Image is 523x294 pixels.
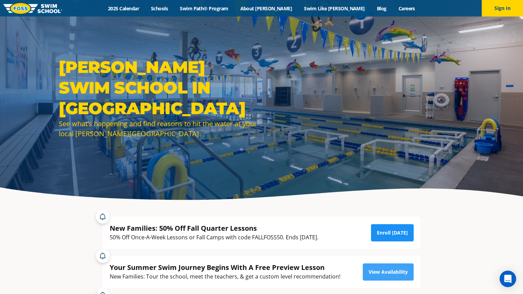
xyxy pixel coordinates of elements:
a: Careers [392,5,421,12]
img: FOSS Swim School Logo [3,3,62,14]
div: Open Intercom Messenger [500,271,516,287]
a: Swim Like [PERSON_NAME] [298,5,371,12]
a: Schools [145,5,174,12]
div: Your Summer Swim Journey Begins With A Free Preview Lesson [110,263,340,272]
a: About [PERSON_NAME] [234,5,298,12]
a: Enroll [DATE] [371,224,414,241]
div: New Families: 50% Off Fall Quarter Lessons [110,224,318,233]
a: View Availability [363,263,414,281]
div: See what’s happening and find reasons to hit the water at your local [PERSON_NAME][GEOGRAPHIC_DATA]. [59,119,258,139]
div: New Families: Tour the school, meet the teachers, & get a custom level recommendation! [110,272,340,281]
a: 2025 Calendar [102,5,145,12]
div: 50% Off Once-A-Week Lessons or Fall Camps with code FALLFOSS50. Ends [DATE]. [110,233,318,242]
a: Swim Path® Program [174,5,234,12]
a: Blog [371,5,392,12]
h1: [PERSON_NAME] Swim School in [GEOGRAPHIC_DATA] [59,57,258,119]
